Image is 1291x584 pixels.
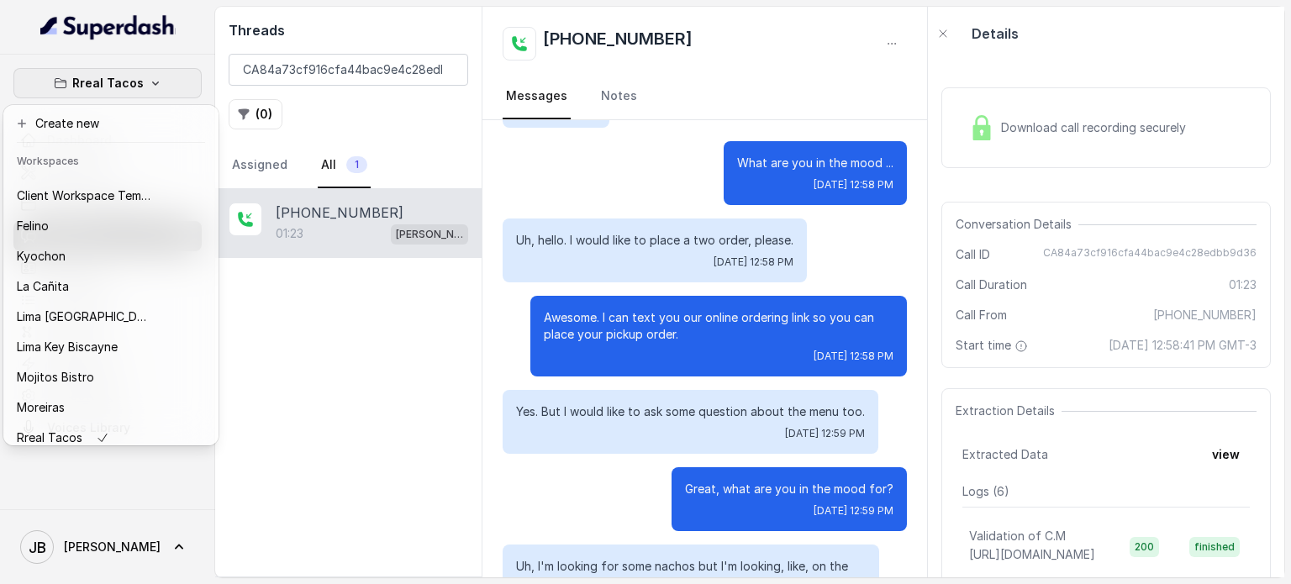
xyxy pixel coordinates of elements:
div: Rreal Tacos [3,105,219,445]
p: Lima Key Biscayne [17,337,118,357]
p: Rreal Tacos [72,73,144,93]
p: La Cañita [17,276,69,297]
p: Mojitos Bistro [17,367,94,387]
p: Lima [GEOGRAPHIC_DATA] [17,307,151,327]
button: Rreal Tacos [13,68,202,98]
button: Create new [7,108,215,139]
header: Workspaces [7,146,215,173]
p: Felino [17,216,49,236]
p: Rreal Tacos [17,428,82,448]
p: Moreiras [17,397,65,418]
p: Client Workspace Template [17,186,151,206]
p: Kyochon [17,246,66,266]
